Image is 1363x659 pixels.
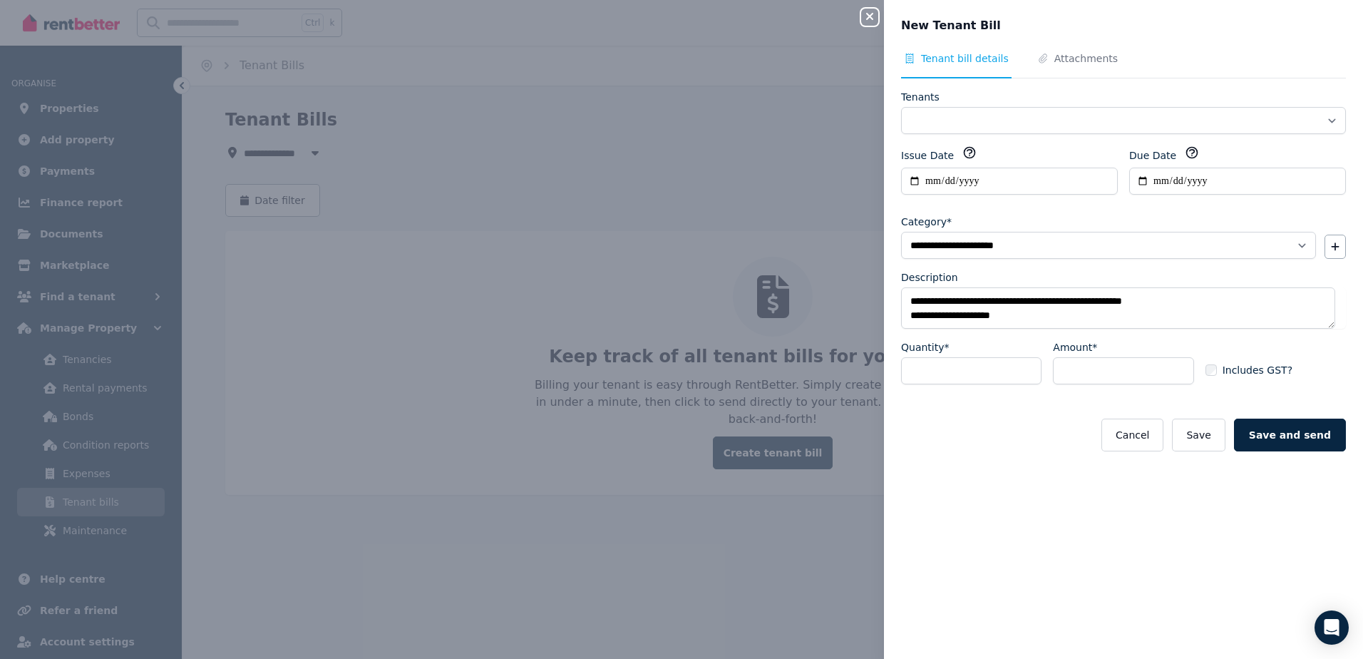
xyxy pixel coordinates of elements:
[901,51,1346,78] nav: Tabs
[921,51,1009,66] span: Tenant bill details
[1054,51,1118,66] span: Attachments
[1129,148,1176,163] label: Due Date
[901,215,952,229] label: Category*
[1315,611,1349,645] div: Open Intercom Messenger
[1053,340,1097,354] label: Amount*
[1101,419,1163,451] button: Cancel
[1223,363,1292,377] span: Includes GST?
[901,148,954,163] label: Issue Date
[1172,419,1225,451] button: Save
[901,90,940,104] label: Tenants
[901,340,950,354] label: Quantity*
[901,17,1001,34] span: New Tenant Bill
[901,270,958,285] label: Description
[1234,419,1346,451] button: Save and send
[1205,364,1217,376] input: Includes GST?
